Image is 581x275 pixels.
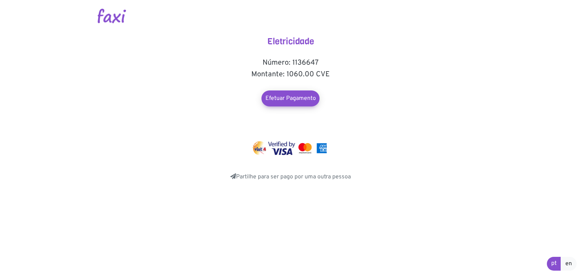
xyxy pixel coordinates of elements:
[261,90,320,106] a: Efetuar Pagamento
[230,173,351,181] a: Partilhe para ser pago por uma outra pessoa
[315,141,329,155] img: mastercard
[252,141,267,155] img: vinti4
[268,141,295,155] img: visa
[547,257,561,271] a: pt
[218,58,363,67] h5: Número: 1136647
[218,70,363,79] h5: Montante: 1060.00 CVE
[561,257,577,271] a: en
[218,36,363,47] h4: Eletricidade
[297,141,313,155] img: mastercard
